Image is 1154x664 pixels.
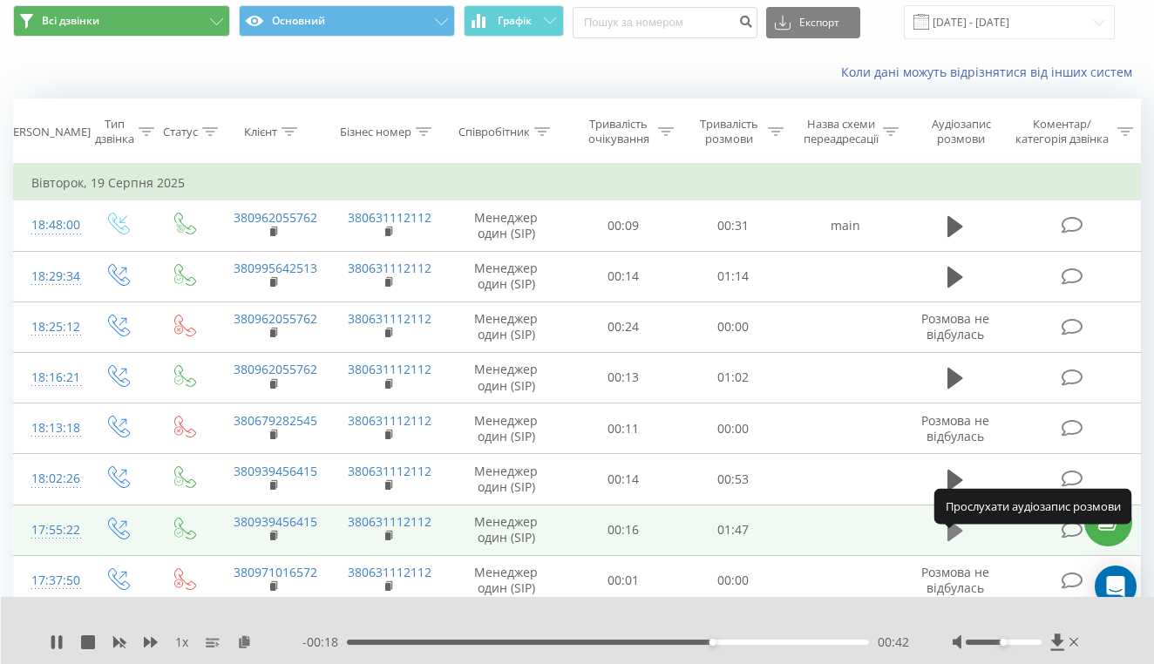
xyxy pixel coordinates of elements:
input: Пошук за номером [573,7,757,38]
div: 18:29:34 [31,260,66,294]
td: 00:24 [568,302,678,352]
div: 18:16:21 [31,361,66,395]
div: Accessibility label [709,639,716,646]
a: 380962055762 [234,209,317,226]
span: 00:42 [878,634,909,651]
span: Всі дзвінки [42,14,99,28]
div: 17:37:50 [31,564,66,598]
a: 380631112112 [348,209,431,226]
td: 00:09 [568,200,678,251]
td: 00:01 [568,555,678,606]
td: Менеджер один (SIP) [445,555,567,606]
td: 00:13 [568,352,678,403]
div: Accessibility label [1000,639,1007,646]
div: 18:25:12 [31,310,66,344]
div: 17:55:22 [31,513,66,547]
a: 380679282545 [234,412,317,429]
div: Тип дзвінка [95,117,134,146]
td: Менеджер один (SIP) [445,454,567,505]
td: 00:11 [568,403,678,454]
a: 380631112112 [348,463,431,479]
div: Назва схеми переадресації [804,117,879,146]
td: 00:31 [678,200,788,251]
button: Експорт [766,7,860,38]
a: 380631112112 [348,260,431,276]
div: Прослухати аудіозапис розмови [934,489,1132,524]
div: Аудіозапис розмови [919,117,1004,146]
a: 380631112112 [348,564,431,580]
a: 380939456415 [234,513,317,530]
td: Менеджер один (SIP) [445,403,567,454]
div: Співробітник [458,125,530,139]
span: Розмова не відбулась [921,310,989,342]
div: Статус [163,125,198,139]
a: 380995642513 [234,260,317,276]
td: Вівторок, 19 Серпня 2025 [14,166,1141,200]
div: [PERSON_NAME] [3,125,91,139]
div: Open Intercom Messenger [1095,566,1137,607]
button: Всі дзвінки [13,5,230,37]
span: Розмова не відбулась [921,564,989,596]
button: Графік [464,5,564,37]
td: 01:02 [678,352,788,403]
div: Коментар/категорія дзвінка [1011,117,1113,146]
a: 380631112112 [348,361,431,377]
a: 380631112112 [348,412,431,429]
td: 00:14 [568,251,678,302]
a: 380939456415 [234,463,317,479]
td: 01:47 [678,505,788,555]
td: 00:16 [568,505,678,555]
a: 380631112112 [348,310,431,327]
td: 00:00 [678,302,788,352]
td: 00:14 [568,454,678,505]
span: 1 x [175,634,188,651]
div: Тривалість розмови [694,117,764,146]
a: 380631112112 [348,513,431,530]
a: 380971016572 [234,564,317,580]
span: Графік [498,15,532,27]
div: 18:02:26 [31,462,66,496]
div: Клієнт [244,125,277,139]
td: Менеджер один (SIP) [445,302,567,352]
td: Менеджер один (SIP) [445,352,567,403]
div: Тривалість очікування [584,117,654,146]
td: 00:53 [678,454,788,505]
span: - 00:18 [302,634,347,651]
span: Розмова не відбулась [921,412,989,444]
a: 380962055762 [234,361,317,377]
td: 00:00 [678,403,788,454]
button: Основний [239,5,456,37]
td: 00:00 [678,555,788,606]
td: main [788,200,902,251]
td: Менеджер один (SIP) [445,251,567,302]
div: Бізнес номер [340,125,411,139]
a: Коли дані можуть відрізнятися вiд інших систем [841,64,1141,80]
td: 01:14 [678,251,788,302]
td: Менеджер один (SIP) [445,505,567,555]
div: 18:48:00 [31,208,66,242]
a: 380962055762 [234,310,317,327]
td: Менеджер один (SIP) [445,200,567,251]
div: 18:13:18 [31,411,66,445]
